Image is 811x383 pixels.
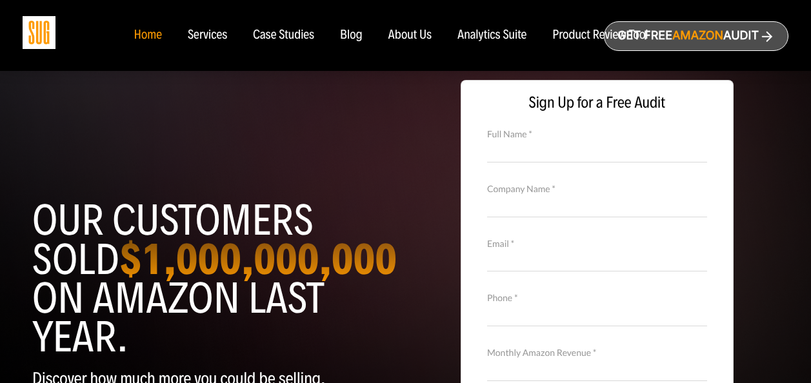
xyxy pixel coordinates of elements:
input: Company Name * [487,194,707,217]
a: About Us [388,28,432,43]
input: Contact Number * [487,304,707,326]
a: Case Studies [253,28,314,43]
a: Home [134,28,161,43]
label: Full Name * [487,127,707,141]
input: Email * [487,249,707,271]
a: Analytics Suite [457,28,526,43]
span: Sign Up for a Free Audit [474,93,720,112]
label: Monthly Amazon Revenue * [487,346,707,360]
a: Blog [340,28,363,43]
a: Product Review Tool [552,28,648,43]
label: Company Name * [487,182,707,196]
h1: Our customers sold on Amazon last year. [32,201,396,357]
a: Services [188,28,227,43]
input: Monthly Amazon Revenue * [487,358,707,381]
strong: $1,000,000,000 [119,233,397,286]
img: Sug [23,16,55,49]
label: Phone * [487,291,707,305]
span: Amazon [672,29,723,43]
label: Email * [487,237,707,251]
input: Full Name * [487,139,707,162]
a: Get freeAmazonAudit [604,21,788,51]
